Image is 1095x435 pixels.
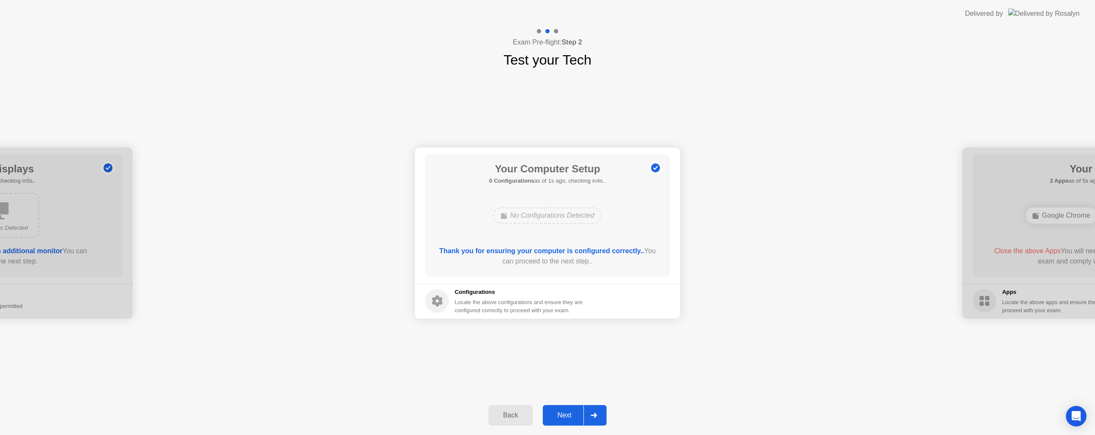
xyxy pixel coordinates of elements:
[489,161,606,177] h1: Your Computer Setup
[439,247,644,254] b: Thank you for ensuring your computer is configured correctly..
[1066,406,1086,426] div: Open Intercom Messenger
[503,50,592,70] h1: Test your Tech
[545,411,583,419] div: Next
[493,207,602,224] div: No Configurations Detected
[489,177,606,185] h5: as of 1s ago, checking in4s..
[438,246,658,266] div: You can proceed to the next step..
[455,288,584,296] h5: Configurations
[543,405,607,426] button: Next
[491,411,530,419] div: Back
[1008,9,1080,18] img: Delivered by Rosalyn
[562,38,582,46] b: Step 2
[455,298,584,314] div: Locate the above configurations and ensure they are configured correctly to proceed with your exam.
[488,405,533,426] button: Back
[513,37,582,47] h4: Exam Pre-flight:
[489,178,534,184] b: 0 Configurations
[965,9,1003,19] div: Delivered by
